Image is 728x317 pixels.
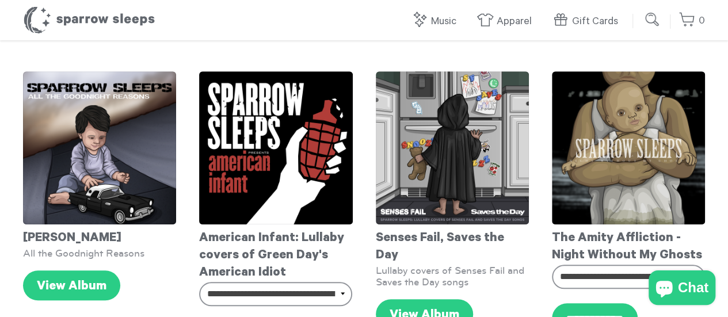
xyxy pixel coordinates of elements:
[641,8,664,31] input: Submit
[376,224,529,265] div: Senses Fail, Saves the Day
[376,71,529,224] img: SensesFail_SavesTheDaySplit-Cover_grande.png
[23,270,120,300] a: View Album
[552,71,705,224] img: TheAmityAffliction-NightWithoutMyGhost-Cover-2025_grande.png
[23,247,176,259] div: All the Goodnight Reasons
[199,71,352,224] img: GreenDay-AmericanInfant-Cover_grande.png
[552,224,705,265] div: The Amity Affliction - Night Without My Ghosts
[477,9,538,34] a: Apparel
[552,9,624,34] a: Gift Cards
[679,9,705,33] a: 0
[411,9,462,34] a: Music
[199,224,352,282] div: American Infant: Lullaby covers of Green Day's American Idiot
[645,270,719,308] inbox-online-store-chat: Shopify online store chat
[23,224,176,247] div: [PERSON_NAME]
[23,6,155,35] h1: Sparrow Sleeps
[23,71,176,224] img: Nickelback-AllTheGoodnightReasons-Cover_1_grande.png
[376,265,529,288] div: Lullaby covers of Senses Fail and Saves the Day songs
